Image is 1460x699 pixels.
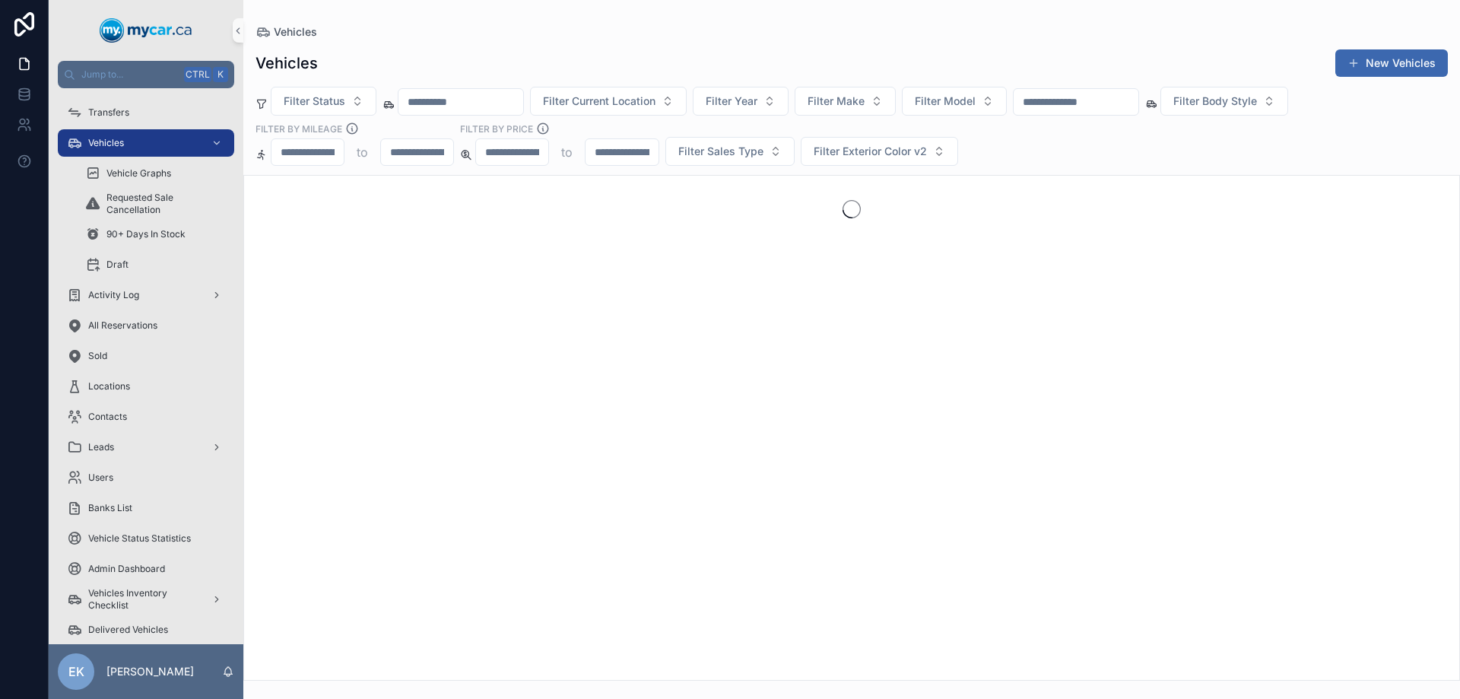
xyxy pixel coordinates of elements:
p: [PERSON_NAME] [106,664,194,679]
span: Locations [88,380,130,392]
button: Select Button [665,137,795,166]
span: Filter Status [284,94,345,109]
span: EK [68,662,84,681]
button: Select Button [693,87,789,116]
span: Filter Exterior Color v2 [814,144,927,159]
span: Admin Dashboard [88,563,165,575]
a: Locations [58,373,234,400]
a: Banks List [58,494,234,522]
button: Select Button [271,87,376,116]
a: Draft [76,251,234,278]
a: Activity Log [58,281,234,309]
span: Vehicles [274,24,317,40]
span: Draft [106,259,129,271]
span: Activity Log [88,289,139,301]
button: Select Button [801,137,958,166]
span: Filter Year [706,94,757,109]
a: 90+ Days In Stock [76,221,234,248]
a: Vehicles [58,129,234,157]
a: Vehicle Graphs [76,160,234,187]
span: Filter Sales Type [678,144,763,159]
span: Users [88,472,113,484]
div: scrollable content [49,88,243,644]
span: All Reservations [88,319,157,332]
a: All Reservations [58,312,234,339]
label: Filter By Mileage [255,122,342,135]
span: Filter Current Location [543,94,655,109]
span: 90+ Days In Stock [106,228,186,240]
label: FILTER BY PRICE [460,122,533,135]
span: Transfers [88,106,129,119]
a: Leads [58,434,234,461]
span: Vehicle Status Statistics [88,532,191,545]
a: Vehicles Inventory Checklist [58,586,234,613]
span: Vehicles [88,137,124,149]
span: Contacts [88,411,127,423]
button: Jump to...CtrlK [58,61,234,88]
button: Select Button [795,87,896,116]
a: Sold [58,342,234,370]
h1: Vehicles [255,52,318,74]
a: Vehicle Status Statistics [58,525,234,552]
span: Leads [88,441,114,453]
p: to [561,143,573,161]
span: Filter Body Style [1173,94,1257,109]
span: Banks List [88,502,132,514]
span: Requested Sale Cancellation [106,192,219,216]
span: Delivered Vehicles [88,624,168,636]
span: Vehicle Graphs [106,167,171,180]
span: Vehicles Inventory Checklist [88,587,199,612]
a: Users [58,464,234,491]
a: Requested Sale Cancellation [76,190,234,218]
a: Contacts [58,403,234,431]
button: Select Button [1160,87,1288,116]
span: Filter Model [915,94,976,109]
span: Ctrl [184,67,211,82]
p: to [357,143,368,161]
span: Filter Make [808,94,865,109]
button: Select Button [902,87,1007,116]
button: New Vehicles [1335,49,1448,77]
span: K [214,68,227,81]
span: Jump to... [81,68,178,81]
a: Vehicles [255,24,317,40]
a: Admin Dashboard [58,555,234,583]
a: Transfers [58,99,234,126]
img: App logo [100,18,192,43]
a: Delivered Vehicles [58,616,234,643]
span: Sold [88,350,107,362]
button: Select Button [530,87,687,116]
